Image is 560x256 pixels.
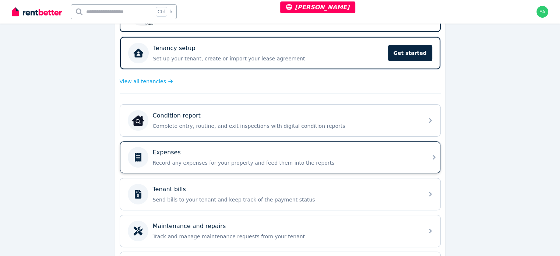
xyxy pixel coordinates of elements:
[536,6,548,18] img: earl@rentbetter.com.au
[153,222,226,231] p: Maintenance and repairs
[153,111,201,120] p: Condition report
[120,178,440,210] a: Tenant billsSend bills to your tenant and keep track of the payment status
[153,44,196,53] p: Tenancy setup
[120,215,440,247] a: Maintenance and repairsTrack and manage maintenance requests from your tenant
[153,159,419,166] p: Record any expenses for your property and feed them into the reports
[132,115,144,126] img: Condition report
[156,7,167,17] span: Ctrl
[388,45,432,61] span: Get started
[170,9,173,15] span: k
[153,196,419,203] p: Send bills to your tenant and keep track of the payment status
[12,6,62,17] img: RentBetter
[120,78,173,85] a: View all tenancies
[153,55,384,62] p: Set up your tenant, create or import your lease agreement
[153,148,181,157] p: Expenses
[153,233,419,240] p: Track and manage maintenance requests from your tenant
[153,185,186,194] p: Tenant bills
[286,4,350,11] span: [PERSON_NAME]
[120,141,440,173] a: ExpensesRecord any expenses for your property and feed them into the reports
[153,122,419,130] p: Complete entry, routine, and exit inspections with digital condition reports
[120,78,166,85] span: View all tenancies
[120,105,440,136] a: Condition reportCondition reportComplete entry, routine, and exit inspections with digital condit...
